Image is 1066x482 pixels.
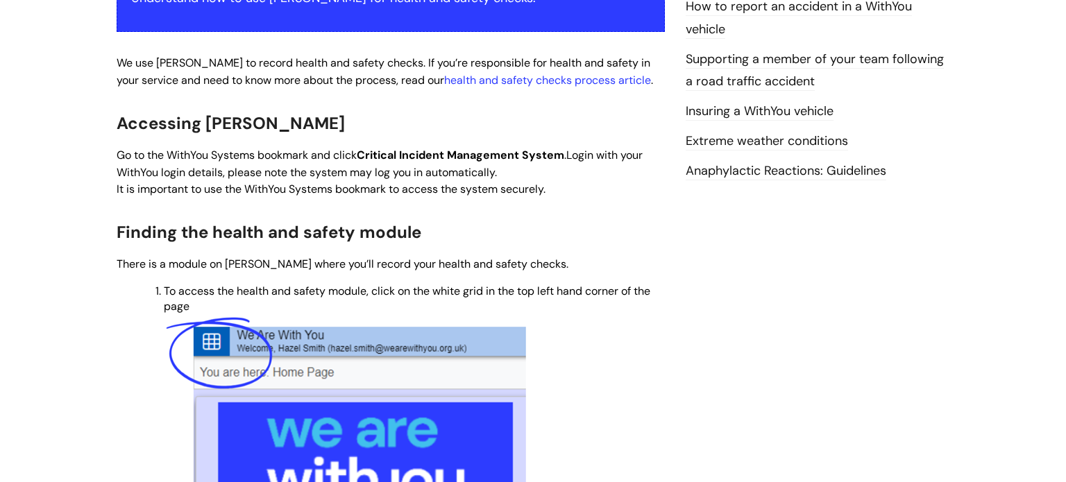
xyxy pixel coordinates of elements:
[117,221,421,243] span: Finding the health and safety module
[117,148,643,180] span: Login with your WithYou login details, please note the system may log you in automatically.
[117,112,345,134] span: Accessing [PERSON_NAME]
[686,162,886,180] a: Anaphylactic Reactions: Guidelines
[686,132,848,150] a: Extreme weather conditions
[686,51,944,91] a: Supporting a member of your team following a road traffic accident
[444,73,651,87] a: health and safety checks process article
[117,182,545,196] span: It is important to use the WithYou Systems bookmark to access the system securely.
[117,148,566,162] span: Go to the WithYou Systems bookmark and click .
[357,148,564,162] strong: Critical Incident Management System
[164,284,650,313] span: To access the health and safety module, click on the white grid in the top left hand corner of th...
[686,103,834,121] a: Insuring a WithYou vehicle
[117,55,653,87] span: We use [PERSON_NAME] to record health and safety checks. If you’re responsible for health and saf...
[117,257,568,271] span: There is a module on [PERSON_NAME] where you’ll record your health and safety checks.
